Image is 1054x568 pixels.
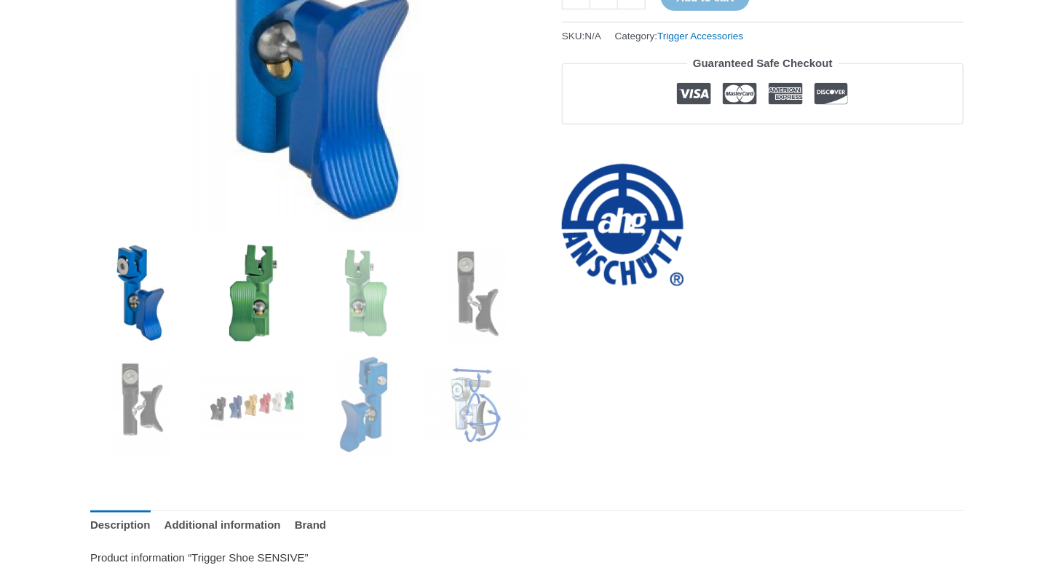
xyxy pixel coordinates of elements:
img: Trigger Shoe SENSIVE - Image 6 [202,355,304,456]
h6: Product information “Trigger Shoe SENSIVE” [90,552,964,566]
img: Trigger Shoe SENSIVE - Image 2 [202,242,304,344]
img: Trigger Shoe SENSIVE - Image 4 [426,242,527,344]
a: ahg-Anschütz [562,164,684,286]
a: Additional information [165,510,281,542]
iframe: Customer reviews powered by Trustpilot [562,135,964,153]
a: Brand [295,510,326,542]
span: Category: [615,27,744,45]
img: Trigger Shoe SENSIVE [90,242,191,344]
img: Trigger Shoe SENSIVE - Image 3 [314,242,416,344]
img: Trigger Shoe SENSIVE - Image 5 [90,355,191,456]
a: Description [90,510,151,542]
span: N/A [585,31,602,42]
legend: Guaranteed Safe Checkout [687,53,839,74]
img: Trigger Shoe SENSIVE [314,355,416,456]
img: Trigger Shoe SENSIVE - Image 8 [426,355,527,456]
span: SKU: [562,27,601,45]
a: Trigger Accessories [657,31,743,42]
